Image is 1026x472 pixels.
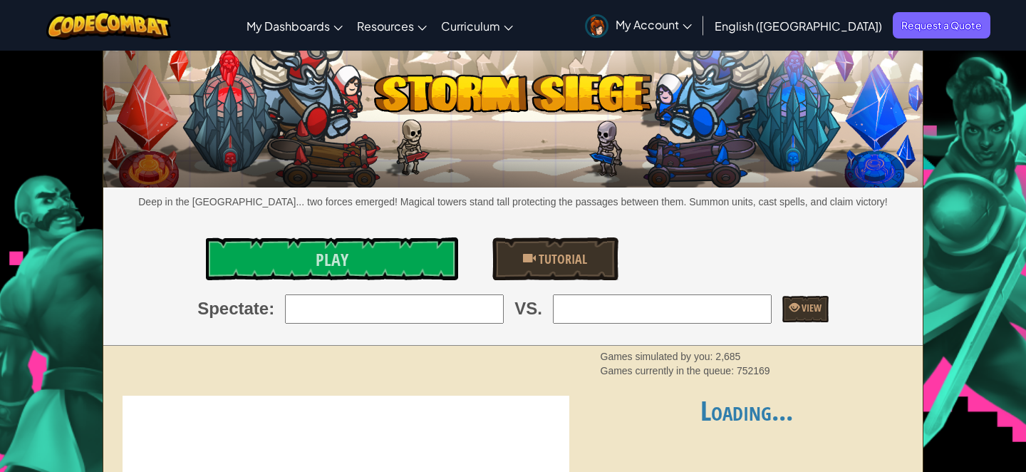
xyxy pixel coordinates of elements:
[46,11,171,40] img: CodeCombat logo
[708,6,889,45] a: English ([GEOGRAPHIC_DATA])
[585,14,608,38] img: avatar
[715,351,740,362] span: 2,685
[441,19,500,34] span: Curriculum
[514,297,542,321] span: VS.
[616,17,692,32] span: My Account
[578,3,699,48] a: My Account
[357,19,414,34] span: Resources
[103,195,923,209] p: Deep in the [GEOGRAPHIC_DATA]... two forces emerged! Magical towers stand tall protecting the pas...
[492,237,618,280] a: Tutorial
[103,45,923,188] img: Storm Siege
[715,19,882,34] span: English ([GEOGRAPHIC_DATA])
[737,365,770,376] span: 752169
[601,365,737,376] span: Games currently in the queue:
[434,6,520,45] a: Curriculum
[269,297,274,321] span: :
[799,301,822,314] span: View
[536,250,587,268] span: Tutorial
[601,351,716,362] span: Games simulated by you:
[197,297,269,321] span: Spectate
[350,6,434,45] a: Resources
[893,12,990,39] a: Request a Quote
[247,19,330,34] span: My Dashboards
[239,6,350,45] a: My Dashboards
[316,248,348,271] span: Play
